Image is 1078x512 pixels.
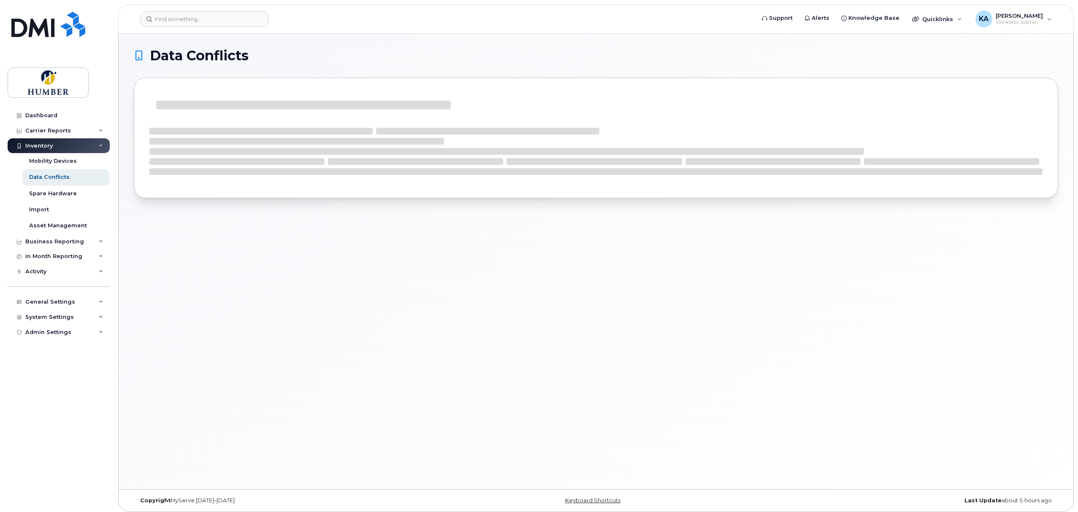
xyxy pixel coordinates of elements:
span: Data Conflicts [150,49,249,62]
div: about 5 hours ago [750,497,1058,504]
a: Keyboard Shortcuts [565,497,620,504]
div: MyServe [DATE]–[DATE] [134,497,442,504]
strong: Copyright [140,497,171,504]
strong: Last Update [964,497,1002,504]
